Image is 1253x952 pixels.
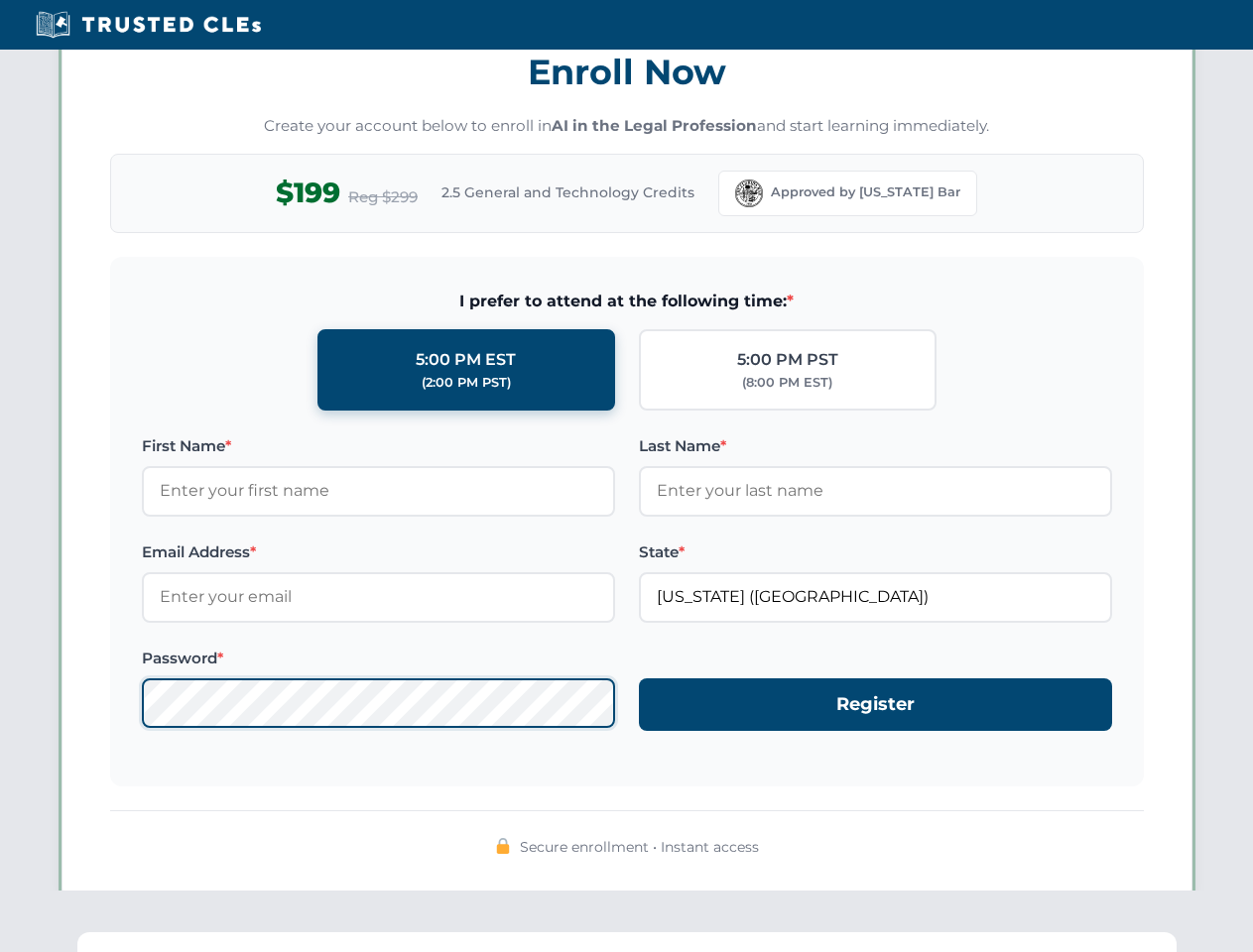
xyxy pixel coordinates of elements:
[737,347,838,373] div: 5:00 PM PST
[142,572,615,622] input: Enter your email
[416,347,516,373] div: 5:00 PM EST
[639,540,1112,564] label: State
[30,10,267,40] img: Trusted CLEs
[142,647,615,670] label: Password
[742,373,832,393] div: (8:00 PM EST)
[639,572,1112,622] input: Florida (FL)
[142,289,1112,314] span: I prefer to attend at the following time:
[276,171,340,215] span: $199
[735,179,763,207] img: Florida Bar
[422,373,511,393] div: (2:00 PM PST)
[771,182,960,202] span: Approved by [US_STATE] Bar
[348,185,418,209] span: Reg $299
[639,678,1112,731] button: Register
[639,466,1112,516] input: Enter your last name
[142,466,615,516] input: Enter your first name
[142,540,615,564] label: Email Address
[495,838,511,854] img: 🔒
[110,41,1144,103] h3: Enroll Now
[520,836,759,858] span: Secure enrollment • Instant access
[552,116,757,135] strong: AI in the Legal Profession
[142,434,615,458] label: First Name
[639,434,1112,458] label: Last Name
[441,181,694,203] span: 2.5 General and Technology Credits
[110,115,1144,138] p: Create your account below to enroll in and start learning immediately.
